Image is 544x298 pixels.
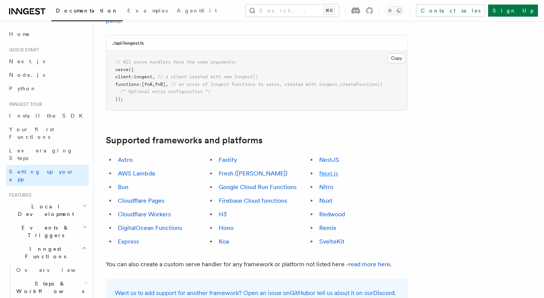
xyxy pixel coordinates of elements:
[51,2,123,21] a: Documentation
[290,289,310,296] a: GitHub
[385,6,403,15] button: Toggle dark mode
[219,197,287,204] a: Firebase Cloud functions
[118,183,128,191] a: Bun
[118,156,133,163] a: Astro
[6,68,89,82] a: Node.js
[106,135,263,146] a: Supported frameworks and platforms
[13,263,89,277] a: Overview
[6,54,89,68] a: Next.js
[219,224,233,231] a: Hono
[6,192,31,198] span: Features
[319,170,338,177] a: Next.js
[118,170,155,177] a: AWS Lambda
[121,89,210,94] span: /* Optional extra configuration */
[348,261,390,268] a: read more here
[172,2,221,20] a: AgentKit
[9,85,37,92] span: Python
[9,147,73,161] span: Leveraging Steps
[13,280,84,295] span: Steps & Workflows
[158,74,258,79] span: // a client created with new Inngest()
[118,224,182,231] a: DigitalOcean Functions
[177,8,217,14] span: AgentKit
[123,2,172,20] a: Examples
[115,59,237,65] span: // All serve handlers have the same arguments:
[6,242,89,263] button: Inngest Functions
[13,277,89,298] button: Steps & Workflows
[115,82,139,87] span: functions
[319,183,333,191] a: Nitro
[139,82,142,87] span: :
[155,82,165,87] span: fnB]
[9,72,45,78] span: Node.js
[152,82,155,87] span: ,
[6,123,89,144] a: Your first Functions
[9,58,45,64] span: Next.js
[6,224,82,239] span: Events & Triggers
[6,47,39,53] span: Quick start
[6,27,89,41] a: Home
[6,101,42,107] span: Inngest tour
[127,8,168,14] span: Examples
[115,67,128,72] span: serve
[6,200,89,221] button: Local Development
[219,211,227,218] a: H3
[6,203,82,218] span: Local Development
[112,40,144,46] h3: ./api/inngest.ts
[115,74,131,79] span: client
[319,156,339,163] a: NestJS
[219,238,229,245] a: Koa
[319,197,332,204] a: Nuxt
[9,113,87,119] span: Install the SDK
[219,170,287,177] a: Fresh ([PERSON_NAME])
[319,211,345,218] a: Redwood
[6,221,89,242] button: Events & Triggers
[219,183,297,191] a: Google Cloud Run Functions
[6,109,89,123] a: Install the SDK
[106,259,408,270] p: You can also create a custom serve handler for any framework or platform not listed here - .
[131,74,134,79] span: :
[115,96,123,102] span: });
[142,82,152,87] span: [fnA
[134,74,152,79] span: inngest
[416,5,485,17] a: Contact sales
[6,245,82,260] span: Inngest Functions
[488,5,538,17] a: Sign Up
[388,53,405,63] button: Copy
[152,74,155,79] span: ,
[118,238,139,245] a: Express
[6,144,89,165] a: Leveraging Steps
[171,82,382,87] span: // an array of Inngest functions to serve, created with inngest.createFunction()
[246,5,339,17] button: Search...⌘K
[128,67,134,72] span: ({
[6,165,89,186] a: Setting up your app
[9,169,74,182] span: Setting up your app
[56,8,118,14] span: Documentation
[373,289,394,296] a: Discord
[118,211,171,218] a: Cloudflare Workers
[319,238,345,245] a: SvelteKit
[118,197,164,204] a: Cloudflare Pages
[6,82,89,95] a: Python
[319,224,336,231] a: Remix
[16,267,94,273] span: Overview
[219,156,237,163] a: Fastify
[324,7,334,14] kbd: ⌘K
[9,30,30,38] span: Home
[9,126,54,140] span: Your first Functions
[165,82,168,87] span: ,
